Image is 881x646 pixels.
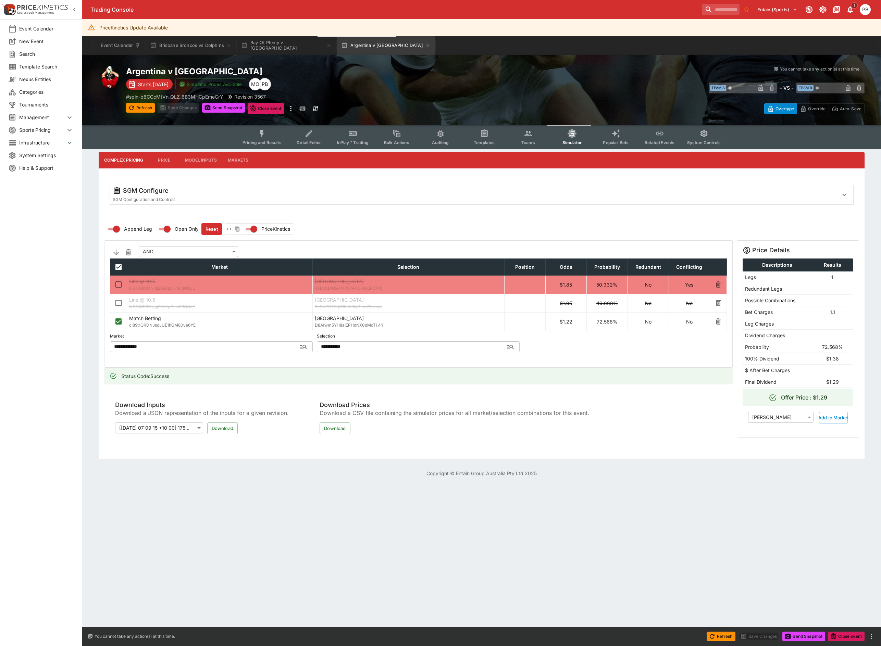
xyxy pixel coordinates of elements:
div: Start From [764,103,865,114]
span: 9XBoSDWa-H770ilAPC7qALPc74k [315,285,502,292]
button: Price [149,152,179,168]
td: $1.22 [545,312,586,331]
th: Probability [586,258,628,275]
button: Copy payload to clipboard [233,225,241,233]
button: Overtype [764,103,797,114]
div: Peter Bishop [860,4,871,15]
span: lxGNQ9t8Tn_qj26eXpC-mF3QQJE [129,303,310,310]
td: $1.29 [812,376,853,388]
th: Market [127,258,313,275]
img: PriceKinetics Logo [2,3,16,16]
p: You cannot take any action(s) at this time. [95,633,175,639]
span: System Settings [19,152,74,159]
th: Redundant [628,258,669,275]
td: 49.668% [586,294,628,312]
td: 100% Dividend [743,353,812,364]
span: Open Only [175,225,199,232]
div: PriceKinetics Update Available [99,21,168,34]
span: cI89trQRDNJsqJUE1hGM80ve6YE [129,322,310,329]
span: System Controls [687,140,721,145]
td: $1.38 [812,353,853,364]
th: Results [812,258,853,271]
button: Toggle light/dark mode [817,3,829,16]
p: You cannot take any action(s) at this time. [780,66,860,72]
button: Bay Of Plenty v [GEOGRAPHIC_DATA] [237,36,336,55]
td: No [669,312,710,331]
button: Refresh [707,632,735,641]
td: Leg Charges [743,318,812,329]
span: Download Prices [320,401,589,409]
td: 1 [812,271,853,283]
button: Close Event [248,103,284,114]
span: Success [150,373,169,379]
button: View payload [225,225,233,233]
h5: Price Details [752,246,790,254]
span: Management [19,114,65,121]
input: search [702,4,740,15]
span: Bulk Actions [384,140,409,145]
span: InPlay™ Trading [337,140,369,145]
span: Status Code : [121,373,150,379]
div: AND [139,246,238,257]
th: Descriptions [743,258,812,271]
button: Brisbane Broncos vs Dolphins [146,36,236,55]
p: Overtype [775,105,794,112]
span: Append Leg [124,225,152,232]
button: Refresh [126,103,155,113]
button: Add to Market [819,412,848,423]
button: Send Snapshot [782,632,825,641]
p: Copyright © Entain Group Australia Pty Ltd 2025 [82,470,881,477]
p: Copy To Clipboard [126,93,223,100]
button: Override [797,103,829,114]
button: Close Event [828,632,865,641]
td: No [628,312,669,331]
span: Detail Editor [297,140,321,145]
td: $ After Bet Charges [743,364,812,376]
button: Peter Bishop [858,2,873,17]
td: Yes [669,275,710,294]
button: Download [207,422,238,434]
p: [GEOGRAPHIC_DATA] [315,296,502,303]
p: Line @ 10.5 [129,296,310,303]
th: Position [504,258,545,275]
span: Template Search [19,63,74,70]
th: Conflicting [669,258,710,275]
img: Sportsbook Management [17,11,54,14]
p: [GEOGRAPHIC_DATA] [315,315,502,322]
span: 9cCVPSTCqU1hnX3kjGum23prhys [315,303,502,310]
button: Download [320,422,350,434]
span: Team A [710,85,726,91]
span: Search [19,50,74,58]
span: Pricing and Results [243,140,282,145]
span: Download Inputs [115,401,295,409]
label: Change payload type [241,224,290,235]
td: Redundant Legs [743,283,812,294]
button: Markets [222,152,254,168]
button: Select Tenant [753,4,802,15]
td: $1.85 [545,275,586,294]
button: more [867,632,876,641]
td: 50.332% [586,275,628,294]
button: Auto-Save [829,103,865,114]
td: $1.95 [545,294,586,312]
span: SGM Configuration and Controls [113,197,175,202]
label: Selection [317,331,520,341]
div: [[DATE] 07:09:15 +10:00] 1755810555543721990 (Latest) [115,422,203,433]
span: Infrastructure [19,139,65,146]
h6: - VS - [780,84,793,91]
span: New Event [19,38,74,45]
button: Connected to PK [803,3,815,16]
span: Help & Support [19,164,74,172]
td: 72.568% [812,341,853,353]
span: Teams [521,140,535,145]
button: Notifications [844,3,856,16]
button: Documentation [830,3,843,16]
th: Selection [312,258,504,275]
div: SGM Configure [113,187,833,195]
span: Download a JSON representation of the inputs for a given revision. [115,409,295,417]
button: Simulator Prices Available [175,78,246,90]
p: Auto-Save [840,105,861,112]
button: Event Calendar [97,36,145,55]
span: Tournaments [19,101,74,108]
td: Legs [743,271,812,283]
